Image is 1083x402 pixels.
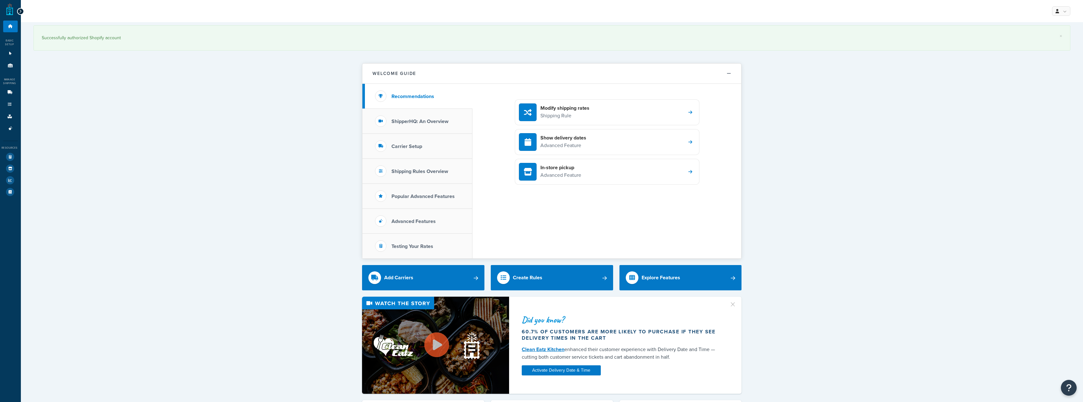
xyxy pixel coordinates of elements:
p: Advanced Feature [540,141,586,150]
a: Create Rules [491,265,613,290]
li: Advanced Features [3,123,18,134]
h3: ShipperHQ: An Overview [391,119,448,124]
div: Successfully authorized Shopify account [42,34,1062,42]
div: 60.7% of customers are more likely to purchase if they see delivery times in the cart [522,329,722,341]
h3: Carrier Setup [391,144,422,149]
h4: Show delivery dates [540,134,586,141]
div: Add Carriers [384,273,413,282]
div: Create Rules [513,273,542,282]
button: Welcome Guide [362,64,741,84]
h3: Testing Your Rates [391,244,433,249]
h3: Popular Advanced Features [391,194,455,199]
div: Explore Features [642,273,680,282]
li: Origins [3,60,18,71]
a: Add Carriers [362,265,484,290]
li: Shipping Rules [3,99,18,110]
h4: In-store pickup [540,164,581,171]
li: Websites [3,48,18,59]
li: Dashboard [3,21,18,32]
h3: Recommendations [391,94,434,99]
h3: Shipping Rules Overview [391,169,448,174]
a: Explore Features [619,265,742,290]
li: Analytics [3,175,18,186]
p: Shipping Rule [540,112,589,120]
li: Test Your Rates [3,151,18,163]
li: Help Docs [3,186,18,198]
li: Marketplace [3,163,18,174]
a: Clean Eatz Kitchen [522,346,564,353]
a: Activate Delivery Date & Time [522,365,601,375]
li: Boxes [3,111,18,122]
img: Video thumbnail [362,297,509,394]
a: × [1060,34,1062,39]
h4: Modify shipping rates [540,105,589,112]
h2: Welcome Guide [372,71,416,76]
li: Carriers [3,87,18,98]
button: Open Resource Center [1061,380,1077,396]
p: Advanced Feature [540,171,581,179]
div: Did you know? [522,315,722,324]
div: enhanced their customer experience with Delivery Date and Time — cutting both customer service ti... [522,346,722,361]
h3: Advanced Features [391,219,436,224]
